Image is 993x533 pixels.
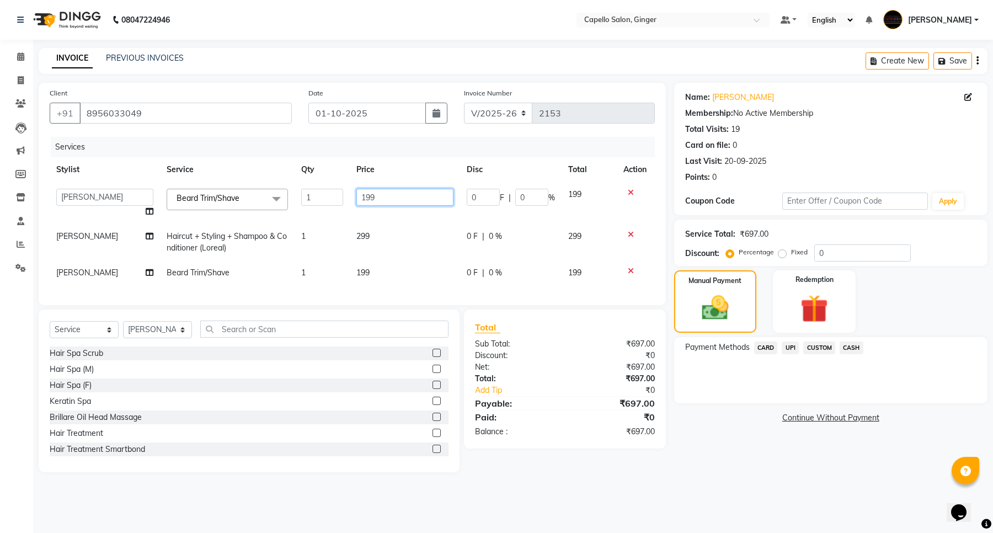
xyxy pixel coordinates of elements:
th: Action [617,157,655,182]
div: Name: [685,92,710,103]
button: Save [933,52,972,70]
div: ₹0 [581,385,663,396]
iframe: chat widget [947,489,982,522]
button: +91 [50,103,81,124]
span: | [482,267,484,279]
div: Hair Treatment Smartbond [50,444,145,455]
span: 199 [568,268,581,278]
span: | [509,192,511,204]
span: 199 [568,189,581,199]
img: Capello Ginger [883,10,903,29]
div: Net: [467,361,565,373]
th: Price [350,157,460,182]
a: x [239,193,244,203]
label: Date [308,88,323,98]
div: Paid: [467,411,565,424]
img: _cash.svg [693,292,737,323]
span: F [500,192,504,204]
div: Hair Spa (M) [50,364,94,375]
div: ₹697.00 [565,361,663,373]
th: Stylist [50,157,160,182]
div: ₹0 [565,411,663,424]
a: [PERSON_NAME] [712,92,774,103]
span: 0 F [467,231,478,242]
div: 0 [712,172,717,183]
div: Discount: [467,350,565,361]
div: ₹697.00 [565,426,663,438]
div: 19 [731,124,740,135]
a: Continue Without Payment [676,412,985,424]
th: Total [562,157,617,182]
input: Search by Name/Mobile/Email/Code [79,103,292,124]
a: PREVIOUS INVOICES [106,53,184,63]
span: Haircut + Styling + Shampoo & Conditioner (Loreal) [167,231,287,253]
div: Payable: [467,397,565,410]
div: Hair Spa Scrub [50,348,103,359]
span: [PERSON_NAME] [908,14,972,26]
th: Qty [295,157,350,182]
div: ₹697.00 [565,373,663,385]
img: logo [28,4,104,35]
b: 08047224946 [121,4,170,35]
span: UPI [782,342,799,354]
span: 0 % [489,267,502,279]
span: 199 [356,268,370,278]
span: CUSTOM [803,342,835,354]
div: Service Total: [685,228,735,240]
label: Manual Payment [688,276,741,286]
div: ₹697.00 [740,228,768,240]
span: CASH [840,342,863,354]
th: Disc [460,157,562,182]
span: 0 F [467,267,478,279]
span: % [548,192,555,204]
div: Sub Total: [467,338,565,350]
img: _gift.svg [792,291,837,326]
span: Total [475,322,500,333]
button: Create New [866,52,929,70]
label: Percentage [739,247,774,257]
label: Invoice Number [464,88,512,98]
span: 1 [301,231,306,241]
label: Fixed [791,247,808,257]
span: [PERSON_NAME] [56,268,118,278]
span: Payment Methods [685,342,750,353]
span: Beard Trim/Shave [167,268,229,278]
div: Last Visit: [685,156,722,167]
span: [PERSON_NAME] [56,231,118,241]
div: Points: [685,172,710,183]
a: Add Tip [467,385,581,396]
div: 20-09-2025 [724,156,766,167]
div: Card on file: [685,140,730,151]
span: 299 [356,231,370,241]
div: Total Visits: [685,124,729,135]
label: Redemption [796,275,834,285]
span: CARD [754,342,778,354]
span: Beard Trim/Shave [177,193,239,203]
label: Client [50,88,67,98]
span: | [482,231,484,242]
div: Discount: [685,248,719,259]
button: Apply [932,193,964,210]
span: 299 [568,231,581,241]
div: ₹697.00 [565,338,663,350]
input: Search or Scan [200,321,449,338]
input: Enter Offer / Coupon Code [782,193,928,210]
a: INVOICE [52,49,93,68]
div: Membership: [685,108,733,119]
th: Service [160,157,295,182]
div: 0 [733,140,737,151]
div: Hair Spa (F) [50,380,92,391]
div: No Active Membership [685,108,976,119]
div: ₹697.00 [565,397,663,410]
span: 0 % [489,231,502,242]
div: Services [51,137,663,157]
span: 1 [301,268,306,278]
div: ₹0 [565,350,663,361]
div: Balance : [467,426,565,438]
div: Total: [467,373,565,385]
div: Brillare Oil Head Massage [50,412,142,423]
div: Hair Treatment [50,428,103,439]
div: Keratin Spa [50,396,91,407]
div: Coupon Code [685,195,782,207]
